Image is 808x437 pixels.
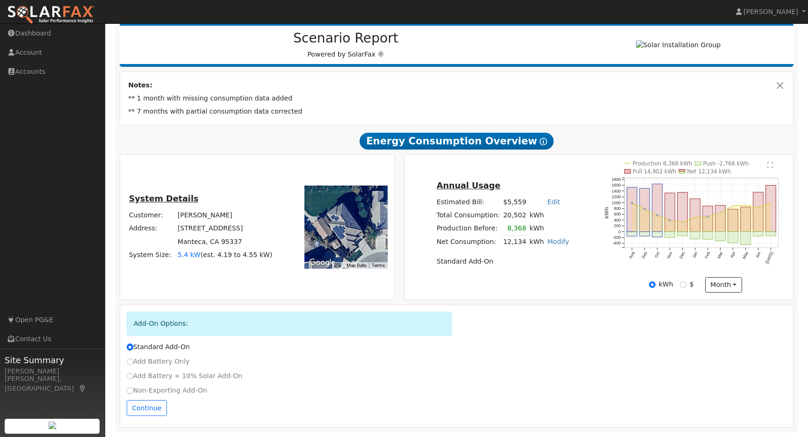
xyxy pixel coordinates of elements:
label: Add Battery Only [127,357,190,366]
a: Map [79,385,87,392]
td: [PERSON_NAME] [176,209,274,222]
td: System Size [176,248,274,261]
img: Solar Installation Group [636,40,721,50]
circle: onclick="" [694,216,696,218]
text: Net 12,134 kWh [687,168,731,175]
rect: onclick="" [665,193,675,231]
td: Standard Add-On [435,255,570,268]
input: Add Battery + 10% Solar Add-On [127,373,133,380]
text: Sep [641,251,648,259]
td: kWh [528,235,546,249]
button: Keyboard shortcuts [334,262,341,269]
circle: onclick="" [707,215,708,217]
td: kWh [528,208,571,222]
circle: onclick="" [720,212,721,214]
text: -200 [613,235,621,240]
rect: onclick="" [766,232,776,236]
rect: onclick="" [640,232,650,236]
text: Jun [755,251,762,258]
rect: onclick="" [652,184,663,231]
a: Open this area in Google Maps (opens a new window) [307,257,338,269]
td: Estimated Bill: [435,195,501,208]
input: $ [680,281,686,288]
td: Customer: [127,209,176,222]
img: retrieve [49,422,56,429]
text: 200 [614,223,621,228]
td: Total Consumption: [435,208,501,222]
text: 800 [614,206,621,211]
label: kWh [659,279,673,289]
label: Standard Add-On [127,342,190,352]
rect: onclick="" [741,207,751,232]
rect: onclick="" [753,232,764,236]
text: May [742,251,749,260]
td: Manteca, CA 95337 [176,235,274,248]
rect: onclick="" [652,232,663,237]
span: Energy Consumption Overview [360,133,553,150]
text: Oct [654,251,661,258]
text: Pull 14,902 kWh [633,168,677,175]
rect: onclick="" [703,206,713,232]
span: est. 4.19 to 4.55 kW [203,251,270,258]
rect: onclick="" [690,232,700,239]
u: Annual Usage [437,181,500,190]
circle: onclick="" [745,204,746,206]
rect: onclick="" [627,232,637,236]
text: Nov [666,251,673,259]
text: Mar [716,251,723,259]
text: 1800 [612,177,620,182]
rect: onclick="" [678,192,688,231]
span: [PERSON_NAME] [743,8,798,15]
label: $ [690,279,694,289]
circle: onclick="" [669,219,671,221]
rect: onclick="" [766,185,776,231]
text: Jan [692,251,699,258]
td: Net Consumption: [435,235,501,249]
text: 0 [619,229,621,234]
text: kWh [604,207,609,219]
button: Map Data [346,262,366,269]
text: 1400 [612,188,620,193]
div: [PERSON_NAME] [5,366,100,376]
td: $5,559 [502,195,528,208]
rect: onclick="" [728,209,738,232]
rect: onclick="" [665,232,675,237]
circle: onclick="" [631,202,633,204]
circle: onclick="" [770,202,772,203]
circle: onclick="" [656,214,658,215]
rect: onclick="" [640,188,650,232]
span: Site Summary [5,354,100,366]
div: Powered by SolarFax ® [124,30,568,59]
img: Google [307,257,338,269]
text: Push -2,768 kWh [703,160,749,166]
td: Production Before: [435,222,501,235]
div: Add-On Options: [127,312,452,336]
text: Dec [678,251,686,259]
circle: onclick="" [682,221,683,222]
td: System Size: [127,248,176,261]
text: 600 [614,212,621,216]
text: Apr [729,251,736,258]
td: 12,134 [502,235,528,249]
text: Production 8,368 kWh [633,160,693,166]
text: [DATE] [765,251,774,264]
td: 8,368 [502,222,528,235]
rect: onclick="" [703,232,713,239]
u: System Details [129,194,199,203]
td: ** 1 month with missing consumption data added [127,92,787,105]
a: Edit [547,198,560,206]
a: Modify [547,238,569,245]
text: 400 [614,217,621,222]
button: Close [775,80,785,90]
circle: onclick="" [732,205,734,206]
button: Continue [127,400,167,416]
rect: onclick="" [715,232,726,241]
a: Terms [372,263,385,268]
img: SolarFax [7,5,95,25]
text: 1600 [612,183,620,187]
td: Address: [127,222,176,235]
circle: onclick="" [757,207,759,208]
text: -400 [613,241,621,245]
rect: onclick="" [728,232,738,243]
i: Show Help [540,138,547,145]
